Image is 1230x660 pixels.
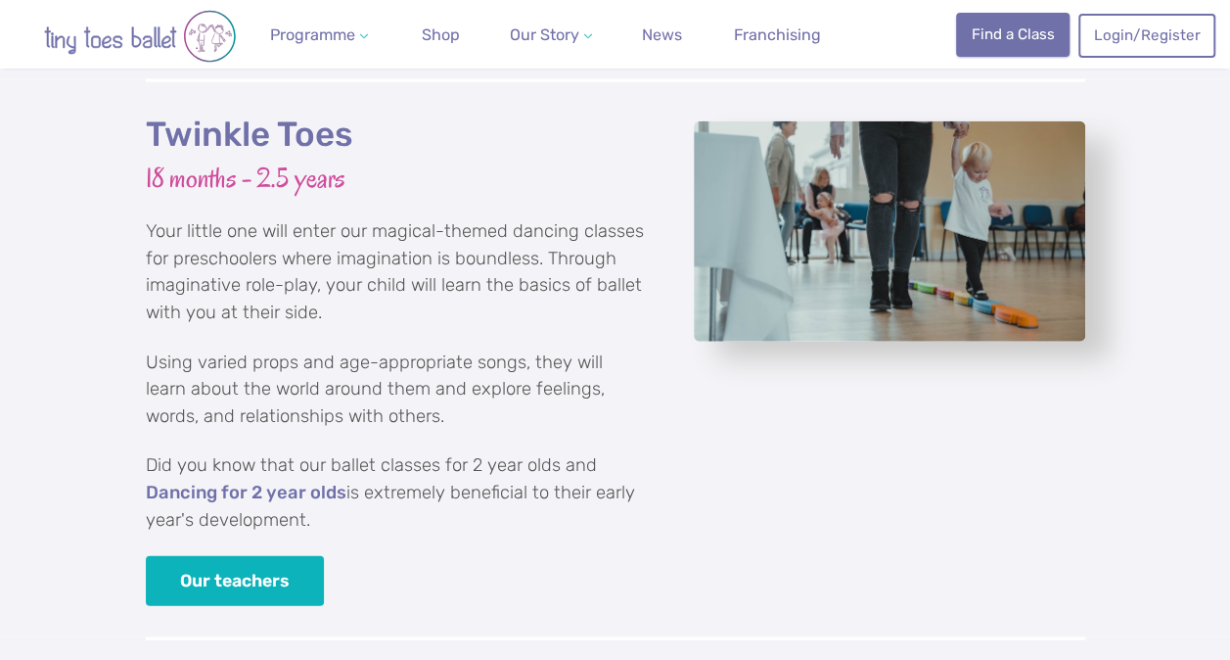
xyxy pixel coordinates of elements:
a: Shop [414,16,468,55]
img: tiny toes ballet [23,10,257,63]
a: View full-size image [694,121,1085,342]
a: Our teachers [146,556,325,606]
p: Using varied props and age-appropriate songs, they will learn about the world around them and exp... [146,350,645,431]
h3: 18 months - 2.5 years [146,161,645,197]
a: News [634,16,690,55]
span: News [642,25,682,44]
p: Your little one will enter our magical-themed dancing classes for preschoolers where imagination ... [146,218,645,326]
p: Did you know that our ballet classes for 2 year olds and is extremely beneficial to their early y... [146,452,645,534]
span: Shop [422,25,460,44]
a: Find a Class [956,13,1070,56]
span: Programme [270,25,355,44]
a: Login/Register [1078,14,1215,57]
span: Franchising [734,25,821,44]
h2: Twinkle Toes [146,114,645,157]
a: Our Story [502,16,600,55]
a: Franchising [726,16,829,55]
span: Our Story [510,25,579,44]
a: Programme [262,16,376,55]
a: Dancing for 2 year olds [146,484,346,503]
